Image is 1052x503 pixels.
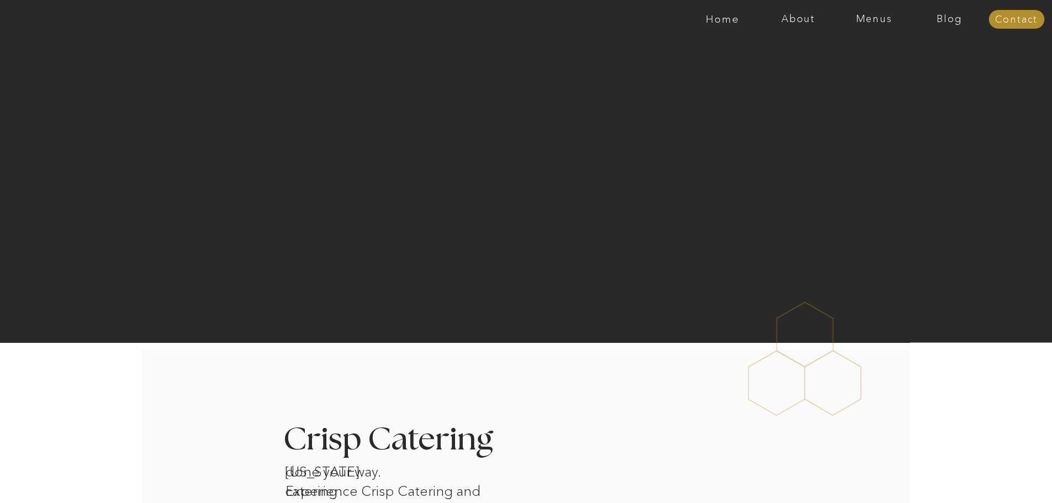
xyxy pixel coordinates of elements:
a: Menus [836,14,912,25]
a: Blog [912,14,987,25]
a: Home [685,14,760,25]
a: About [760,14,836,25]
h1: [US_STATE] catering [285,462,400,476]
a: Contact [988,14,1044,25]
h3: Crisp Catering [283,424,521,457]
